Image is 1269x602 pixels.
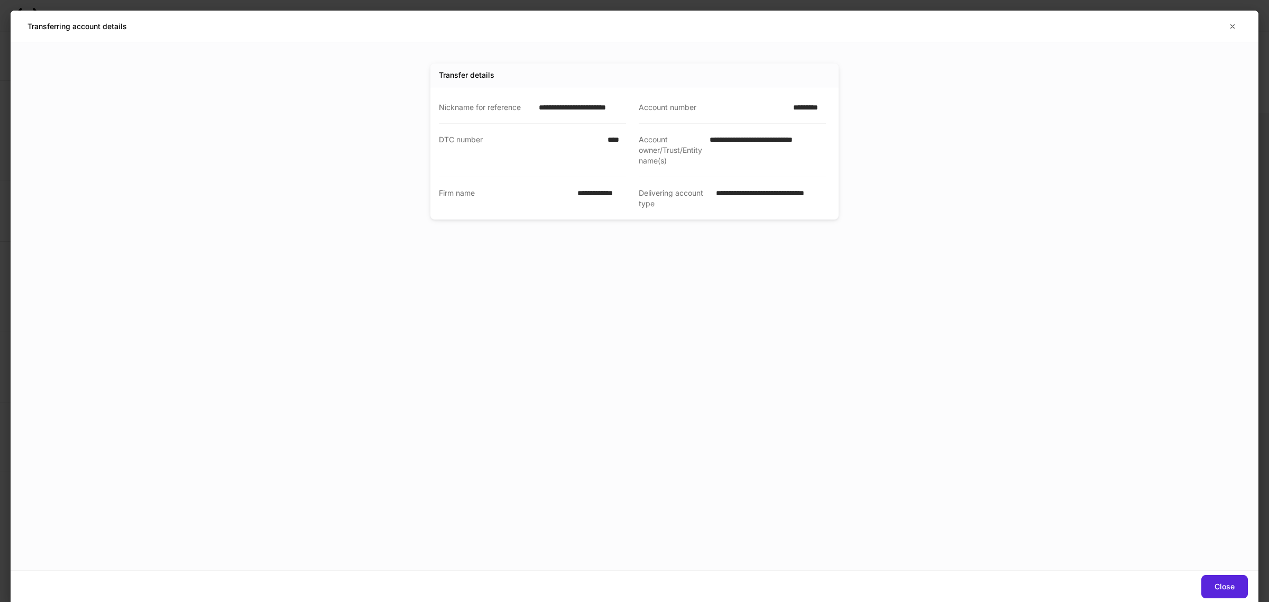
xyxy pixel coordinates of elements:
[439,70,494,80] div: Transfer details
[439,102,532,113] div: Nickname for reference
[439,134,601,166] div: DTC number
[439,188,571,209] div: Firm name
[639,102,787,113] div: Account number
[27,21,127,32] h5: Transferring account details
[639,134,703,166] div: Account owner/Trust/Entity name(s)
[639,188,710,209] div: Delivering account type
[1215,583,1235,590] div: Close
[1201,575,1248,598] button: Close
